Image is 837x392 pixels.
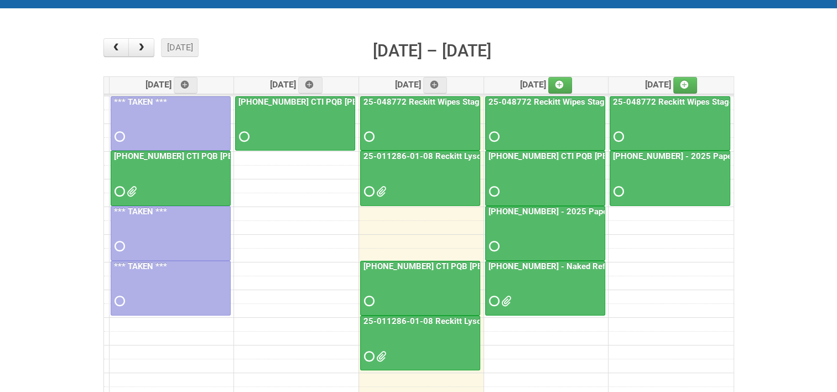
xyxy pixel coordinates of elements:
[298,77,323,94] a: Add an event
[548,77,573,94] a: Add an event
[361,97,579,107] a: 25-048772 Reckitt Wipes Stage 4 - blinding/labeling day
[485,151,605,205] a: [PHONE_NUMBER] CTI PQB [PERSON_NAME] Real US - blinding day
[361,151,607,161] a: 25-011286-01-08 Reckitt Lysol Laundry Scented - photos for QC
[270,79,323,90] span: [DATE]
[486,207,732,216] a: [PHONE_NUMBER] - 2025 Paper Towel Landscape - Packing Day
[115,243,122,250] span: Requested
[161,38,199,57] button: [DATE]
[373,38,491,64] h2: [DATE] – [DATE]
[111,151,231,205] a: [PHONE_NUMBER] CTI PQB [PERSON_NAME] Real US - blinding day
[236,97,495,107] a: [PHONE_NUMBER] CTI PQB [PERSON_NAME] Real US - blinding day
[235,96,355,151] a: [PHONE_NUMBER] CTI PQB [PERSON_NAME] Real US - blinding day
[364,133,372,141] span: Requested
[112,151,370,161] a: [PHONE_NUMBER] CTI PQB [PERSON_NAME] Real US - blinding day
[364,297,372,305] span: Requested
[486,151,745,161] a: [PHONE_NUMBER] CTI PQB [PERSON_NAME] Real US - blinding day
[501,297,509,305] span: Naked Mailing 3 Labels - Lion.xlsx MOR_M3.xlsm
[361,261,620,271] a: [PHONE_NUMBER] CTI PQB [PERSON_NAME] Real US - blinding day
[520,79,573,90] span: [DATE]
[614,133,621,141] span: Requested
[489,243,497,250] span: Requested
[610,96,730,151] a: 25-048772 Reckitt Wipes Stage 4 - blinding/labeling day
[127,188,134,195] span: Front Label KRAFT batch 2 (02.26.26) - code AZ05 use 2nd.docx Front Label KRAFT batch 2 (02.26.26...
[115,133,122,141] span: Requested
[645,79,698,90] span: [DATE]
[115,297,122,305] span: Requested
[376,353,384,360] span: 25-011286-01-08 Reckitt Lysol Laundry Scented - Lion.xlsx 25-011286-01-08 Reckitt Lysol Laundry S...
[611,97,828,107] a: 25-048772 Reckitt Wipes Stage 4 - blinding/labeling day
[610,151,730,205] a: [PHONE_NUMBER] - 2025 Paper Towel Landscape - Packing Day
[239,133,247,141] span: Requested
[376,188,384,195] span: GROUP 1004 (2).jpg GROUP 1004 (2)- BACK.jpg GROUP 1004 (3).jpg GROUP 1004 (3)- BACK.jpg
[395,79,448,90] span: [DATE]
[489,188,497,195] span: Requested
[361,316,549,326] a: 25-011286-01-08 Reckitt Lysol Laundry Scented
[485,96,605,151] a: 25-048772 Reckitt Wipes Stage 4 - blinding/labeling day
[673,77,698,94] a: Add an event
[364,353,372,360] span: Requested
[486,97,704,107] a: 25-048772 Reckitt Wipes Stage 4 - blinding/labeling day
[174,77,198,94] a: Add an event
[486,261,709,271] a: [PHONE_NUMBER] - Naked Reformulation Mailing 3 10/14
[360,96,480,151] a: 25-048772 Reckitt Wipes Stage 4 - blinding/labeling day
[360,261,480,316] a: [PHONE_NUMBER] CTI PQB [PERSON_NAME] Real US - blinding day
[423,77,448,94] a: Add an event
[364,188,372,195] span: Requested
[489,297,497,305] span: Requested
[115,188,122,195] span: Requested
[360,316,480,370] a: 25-011286-01-08 Reckitt Lysol Laundry Scented
[485,206,605,261] a: [PHONE_NUMBER] - 2025 Paper Towel Landscape - Packing Day
[614,188,621,195] span: Requested
[145,79,198,90] span: [DATE]
[489,133,497,141] span: Requested
[485,261,605,316] a: [PHONE_NUMBER] - Naked Reformulation Mailing 3 10/14
[360,151,480,205] a: 25-011286-01-08 Reckitt Lysol Laundry Scented - photos for QC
